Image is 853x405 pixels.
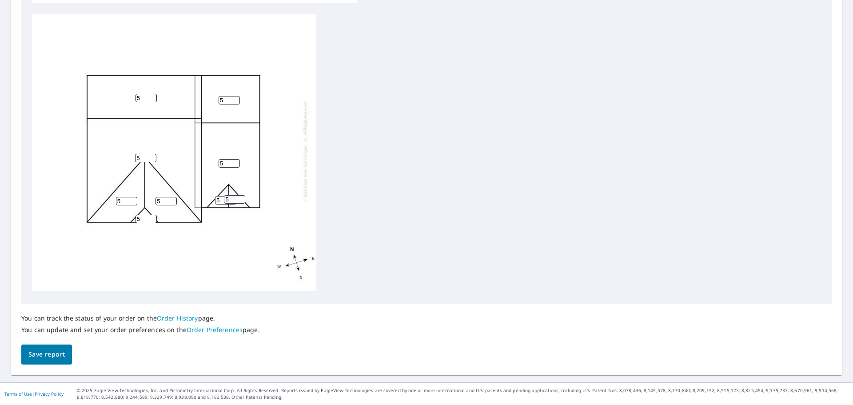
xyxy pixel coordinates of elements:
[157,314,198,322] a: Order History
[4,391,32,397] a: Terms of Use
[21,345,72,365] button: Save report
[77,387,849,401] p: © 2025 Eagle View Technologies, Inc. and Pictometry International Corp. All Rights Reserved. Repo...
[21,314,260,322] p: You can track the status of your order on the page.
[28,349,65,360] span: Save report
[4,391,64,397] p: |
[21,326,260,334] p: You can update and set your order preferences on the page.
[187,325,243,334] a: Order Preferences
[35,391,64,397] a: Privacy Policy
